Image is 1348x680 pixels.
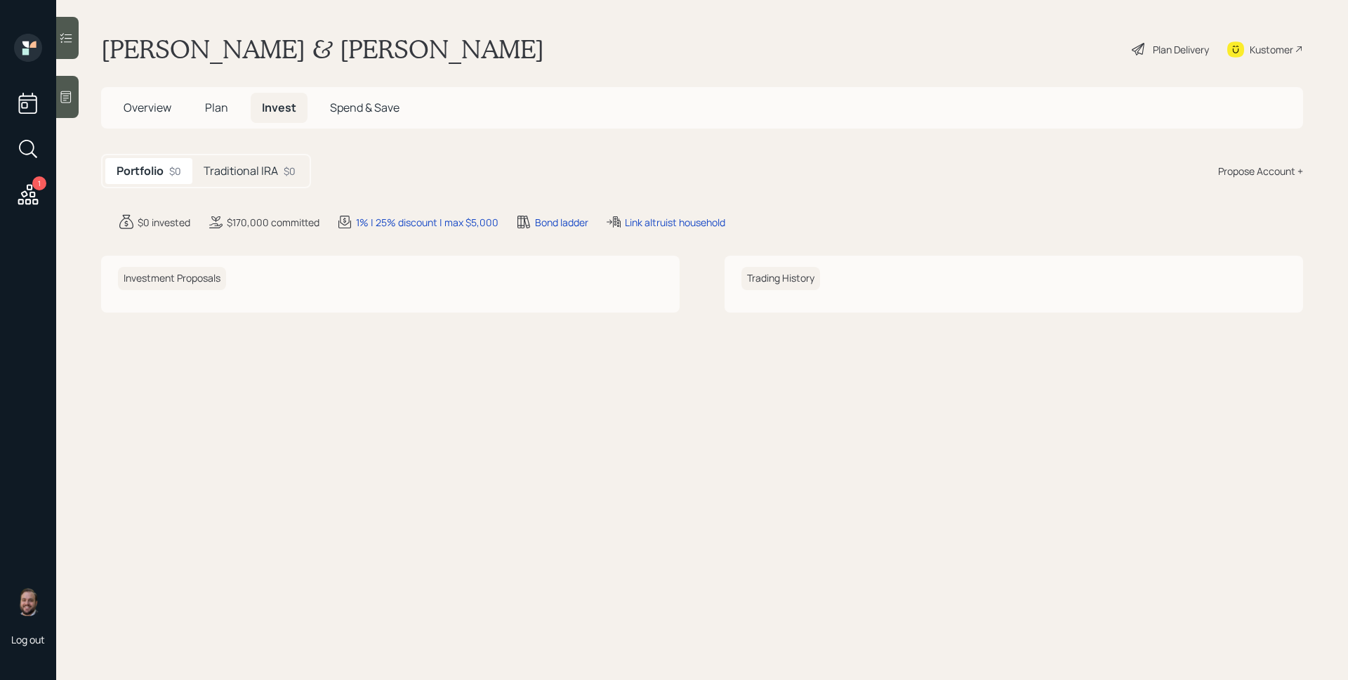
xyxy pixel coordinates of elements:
[124,100,171,115] span: Overview
[741,267,820,290] h6: Trading History
[204,164,278,178] h5: Traditional IRA
[625,215,725,230] div: Link altruist household
[535,215,588,230] div: Bond ladder
[227,215,319,230] div: $170,000 committed
[11,633,45,646] div: Log out
[284,164,296,178] div: $0
[262,100,296,115] span: Invest
[356,215,498,230] div: 1% | 25% discount | max $5,000
[101,34,544,65] h1: [PERSON_NAME] & [PERSON_NAME]
[1218,164,1303,178] div: Propose Account +
[32,176,46,190] div: 1
[118,267,226,290] h6: Investment Proposals
[169,164,181,178] div: $0
[205,100,228,115] span: Plan
[117,164,164,178] h5: Portfolio
[138,215,190,230] div: $0 invested
[1250,42,1293,57] div: Kustomer
[1153,42,1209,57] div: Plan Delivery
[14,588,42,616] img: james-distasi-headshot.png
[330,100,399,115] span: Spend & Save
